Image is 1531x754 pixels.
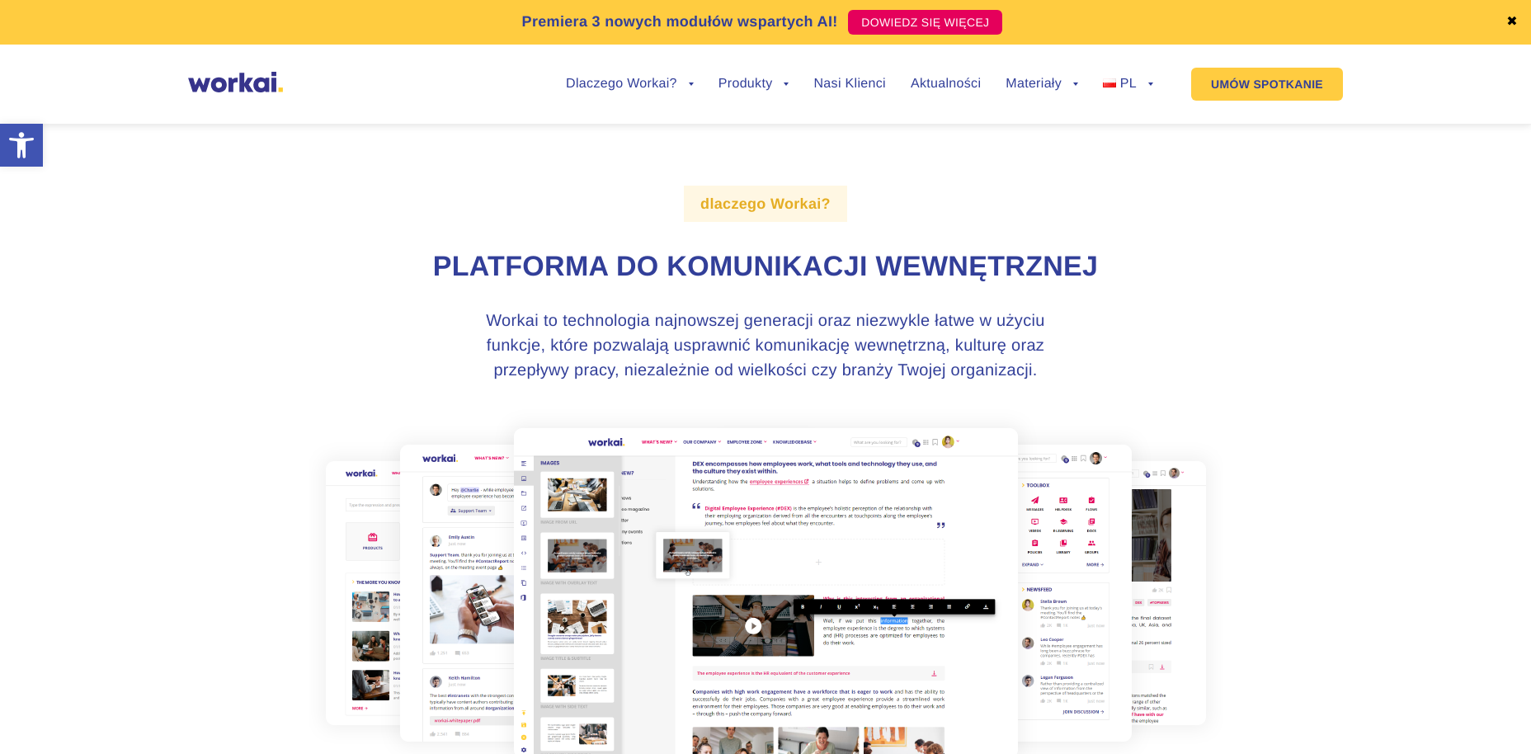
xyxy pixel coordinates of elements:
a: Produkty [718,78,789,91]
a: Dlaczego Workai? [566,78,694,91]
a: UMÓW SPOTKANIE [1191,68,1343,101]
a: ✖ [1506,16,1518,29]
a: Nasi Klienci [813,78,885,91]
a: Materiały [1006,78,1078,91]
p: Premiera 3 nowych modułów wspartych AI! [522,11,838,33]
label: dlaczego Workai? [684,186,847,222]
h3: Workai to technologia najnowszej generacji oraz niezwykle łatwe w użyciu funkcje, które pozwalają... [456,309,1075,383]
h1: Platforma do komunikacji wewnętrznej [308,248,1223,286]
span: PL [1120,77,1137,91]
a: DOWIEDZ SIĘ WIĘCEJ [848,10,1002,35]
a: Aktualności [911,78,981,91]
